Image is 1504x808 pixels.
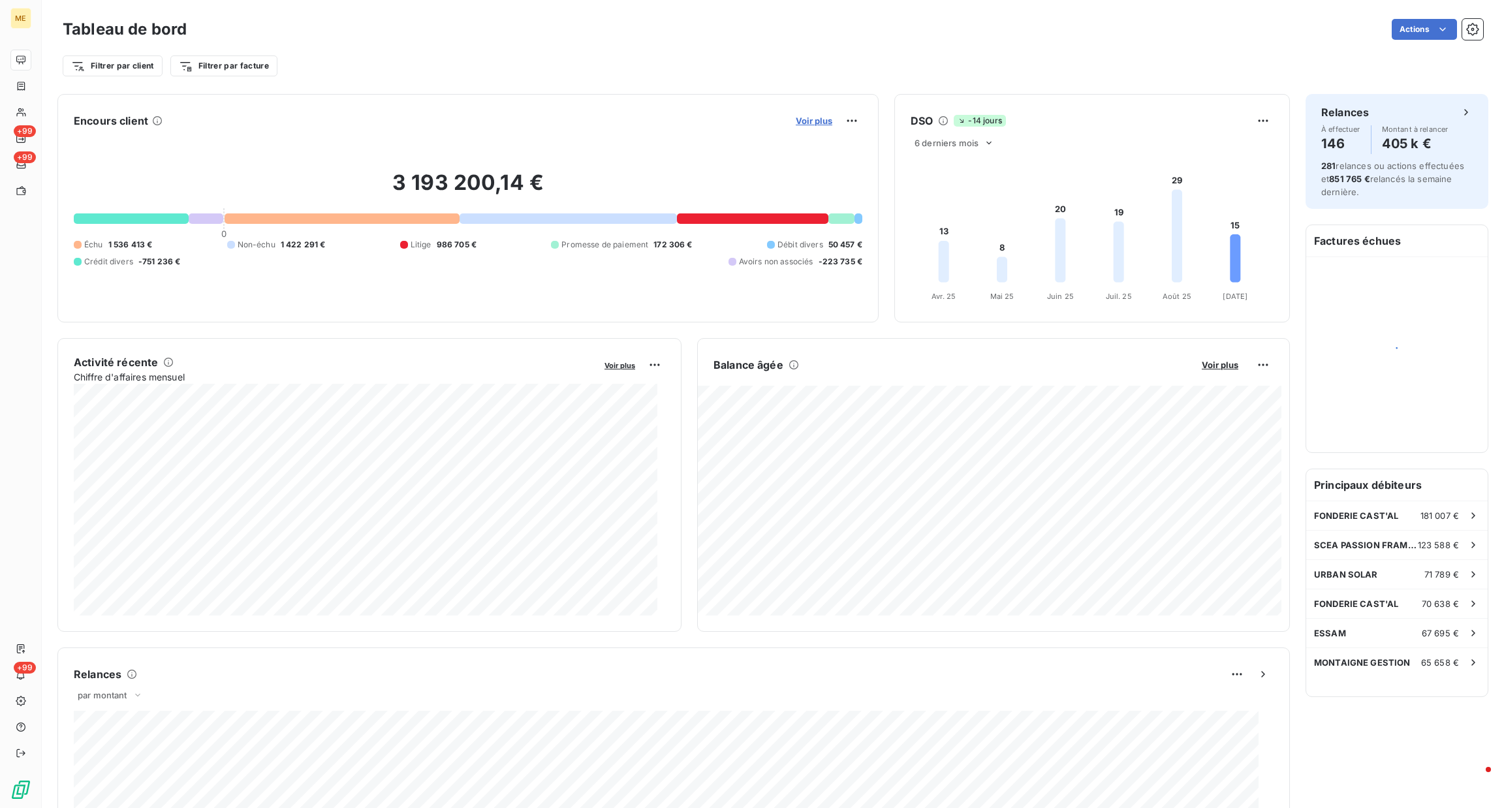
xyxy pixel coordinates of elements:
h6: Relances [1321,104,1369,120]
h6: Activité récente [74,354,158,370]
span: Montant à relancer [1382,125,1449,133]
span: relances ou actions effectuées et relancés la semaine dernière. [1321,161,1464,197]
span: 172 306 € [653,239,692,251]
span: 70 638 € [1422,598,1459,609]
span: +99 [14,125,36,137]
h3: Tableau de bord [63,18,187,41]
span: Voir plus [1202,360,1238,370]
h6: Principaux débiteurs [1306,469,1488,501]
h6: Balance âgée [713,357,783,373]
span: 1 422 291 € [281,239,326,251]
tspan: Août 25 [1163,292,1191,301]
div: ME [10,8,31,29]
span: Voir plus [796,116,832,126]
span: MONTAIGNE GESTION [1314,657,1411,668]
span: 67 695 € [1422,628,1459,638]
span: Chiffre d'affaires mensuel [74,370,595,384]
span: 50 457 € [828,239,862,251]
tspan: Avr. 25 [932,292,956,301]
iframe: Intercom live chat [1460,764,1491,795]
h2: 3 193 200,14 € [74,170,862,209]
button: Voir plus [1198,359,1242,371]
h6: DSO [911,113,933,129]
span: 71 789 € [1424,569,1459,580]
button: Filtrer par facture [170,55,277,76]
span: 181 007 € [1420,510,1459,521]
tspan: Juin 25 [1047,292,1074,301]
tspan: [DATE] [1223,292,1247,301]
button: Filtrer par client [63,55,163,76]
span: 851 765 € [1329,174,1370,184]
h4: 405 k € [1382,133,1449,154]
button: Actions [1392,19,1457,40]
span: 6 derniers mois [915,138,979,148]
span: Crédit divers [84,256,133,268]
h6: Encours client [74,113,148,129]
span: Voir plus [604,361,635,370]
span: -14 jours [954,115,1005,127]
img: Logo LeanPay [10,779,31,800]
span: Débit divers [777,239,823,251]
span: Avoirs non associés [739,256,813,268]
span: 986 705 € [437,239,477,251]
span: Échu [84,239,103,251]
span: 65 658 € [1421,657,1459,668]
h4: 146 [1321,133,1360,154]
span: +99 [14,151,36,163]
span: 281 [1321,161,1336,171]
span: ESSAM [1314,628,1346,638]
span: Litige [411,239,431,251]
span: -751 236 € [138,256,181,268]
span: FONDERIE CAST'AL [1314,510,1398,521]
span: 123 588 € [1418,540,1459,550]
span: +99 [14,662,36,674]
span: SCEA PASSION FRAMBOISES [1314,540,1418,550]
h6: Relances [74,666,121,682]
span: par montant [78,690,127,700]
span: -223 735 € [819,256,863,268]
tspan: Mai 25 [990,292,1014,301]
span: 0 [221,228,227,239]
span: Non-échu [238,239,275,251]
button: Voir plus [792,115,836,127]
span: À effectuer [1321,125,1360,133]
span: Promesse de paiement [561,239,648,251]
tspan: Juil. 25 [1106,292,1132,301]
span: FONDERIE CAST'AL [1314,598,1398,609]
h6: Factures échues [1306,225,1488,256]
span: URBAN SOLAR [1314,569,1378,580]
button: Voir plus [601,359,639,371]
span: 1 536 413 € [108,239,153,251]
